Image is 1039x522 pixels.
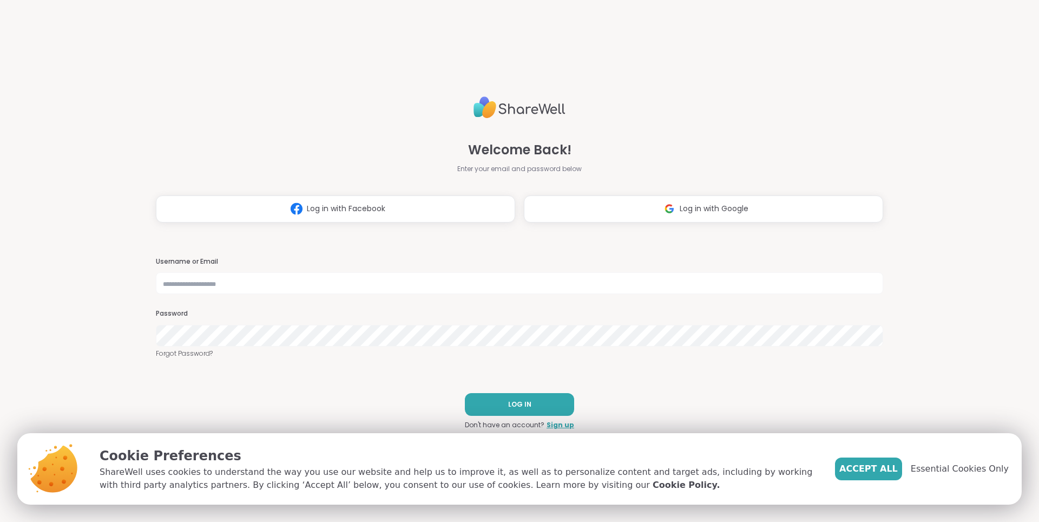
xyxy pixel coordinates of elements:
[100,466,818,492] p: ShareWell uses cookies to understand the way you use our website and help us to improve it, as we...
[457,164,582,174] span: Enter your email and password below
[468,140,571,160] span: Welcome Back!
[465,393,574,416] button: LOG IN
[524,195,883,223] button: Log in with Google
[156,195,515,223] button: Log in with Facebook
[680,203,748,214] span: Log in with Google
[100,446,818,466] p: Cookie Preferences
[653,479,720,492] a: Cookie Policy.
[465,420,544,430] span: Don't have an account?
[156,309,883,318] h3: Password
[307,203,385,214] span: Log in with Facebook
[839,462,898,475] span: Accept All
[286,199,307,219] img: ShareWell Logomark
[508,400,531,409] span: LOG IN
[474,92,565,123] img: ShareWell Logo
[156,349,883,358] a: Forgot Password?
[659,199,680,219] img: ShareWell Logomark
[156,257,883,266] h3: Username or Email
[911,462,1009,475] span: Essential Cookies Only
[835,458,902,480] button: Accept All
[547,420,574,430] a: Sign up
